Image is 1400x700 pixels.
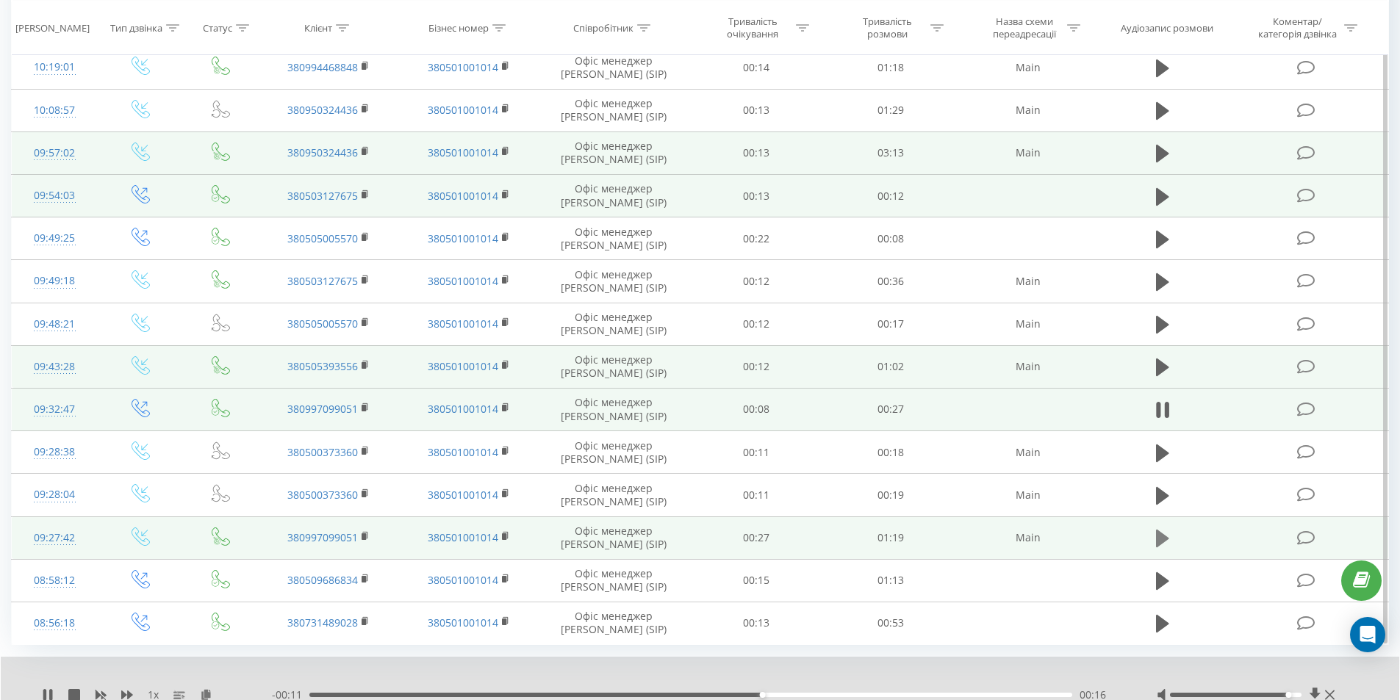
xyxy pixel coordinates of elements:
div: 09:27:42 [26,524,83,552]
td: Main [958,431,1097,474]
td: 00:18 [824,431,958,474]
td: Офіс менеджер [PERSON_NAME] (SIP) [539,175,689,217]
div: 09:49:25 [26,224,83,253]
a: 380505005570 [287,317,358,331]
td: 01:02 [824,345,958,388]
a: 380501001014 [428,445,498,459]
td: 00:12 [689,345,824,388]
td: Офіс менеджер [PERSON_NAME] (SIP) [539,260,689,303]
td: 00:12 [689,303,824,345]
td: 00:36 [824,260,958,303]
td: Main [958,303,1097,345]
td: Офіс менеджер [PERSON_NAME] (SIP) [539,516,689,559]
td: Офіс менеджер [PERSON_NAME] (SIP) [539,89,689,131]
a: 380731489028 [287,616,358,629]
a: 380950324436 [287,103,358,117]
a: 380505393556 [287,359,358,373]
div: 10:08:57 [26,96,83,125]
td: 00:19 [824,474,958,516]
div: Open Intercom Messenger [1350,617,1385,652]
div: Статус [203,21,232,34]
div: 09:43:28 [26,353,83,381]
td: Офіс менеджер [PERSON_NAME] (SIP) [539,303,689,345]
td: 00:13 [689,89,824,131]
td: Офіс менеджер [PERSON_NAME] (SIP) [539,131,689,174]
a: 380501001014 [428,274,498,288]
td: 00:08 [824,217,958,260]
td: 00:15 [689,559,824,602]
td: 00:11 [689,474,824,516]
td: Main [958,131,1097,174]
td: 00:14 [689,46,824,89]
a: 380509686834 [287,573,358,587]
a: 380501001014 [428,60,498,74]
td: 00:12 [689,260,824,303]
div: Клієнт [304,21,332,34]
div: Назва схеми переадресації [985,15,1063,40]
div: 09:48:21 [26,310,83,339]
a: 380950324436 [287,145,358,159]
td: 00:13 [689,602,824,644]
td: 00:22 [689,217,824,260]
td: Офіс менеджер [PERSON_NAME] (SIP) [539,474,689,516]
div: 08:56:18 [26,609,83,638]
a: 380501001014 [428,488,498,502]
td: 00:13 [689,131,824,174]
td: Main [958,474,1097,516]
td: Main [958,516,1097,559]
a: 380503127675 [287,189,358,203]
td: 01:29 [824,89,958,131]
td: 00:11 [689,431,824,474]
a: 380501001014 [428,530,498,544]
div: 08:58:12 [26,566,83,595]
div: Тривалість розмови [848,15,927,40]
td: 00:08 [689,388,824,430]
td: Офіс менеджер [PERSON_NAME] (SIP) [539,602,689,644]
a: 380997099051 [287,402,358,416]
td: 00:27 [824,388,958,430]
td: Офіс менеджер [PERSON_NAME] (SIP) [539,388,689,430]
td: 00:27 [689,516,824,559]
div: 10:19:01 [26,53,83,82]
td: Main [958,89,1097,131]
td: 00:53 [824,602,958,644]
td: Main [958,260,1097,303]
a: 380997099051 [287,530,358,544]
a: 380500373360 [287,488,358,502]
div: Accessibility label [760,692,766,698]
td: 03:13 [824,131,958,174]
td: 01:19 [824,516,958,559]
td: Офіс менеджер [PERSON_NAME] (SIP) [539,431,689,474]
a: 380501001014 [428,359,498,373]
div: Аудіозапис розмови [1121,21,1213,34]
div: 09:28:04 [26,480,83,509]
td: 01:13 [824,559,958,602]
td: Main [958,46,1097,89]
a: 380501001014 [428,573,498,587]
td: Офіс менеджер [PERSON_NAME] (SIP) [539,46,689,89]
a: 380501001014 [428,103,498,117]
div: Коментар/категорія дзвінка [1254,15,1340,40]
div: Accessibility label [1285,692,1291,698]
div: 09:32:47 [26,395,83,424]
td: Офіс менеджер [PERSON_NAME] (SIP) [539,345,689,388]
a: 380501001014 [428,231,498,245]
a: 380501001014 [428,189,498,203]
a: 380501001014 [428,402,498,416]
td: Офіс менеджер [PERSON_NAME] (SIP) [539,217,689,260]
td: Офіс менеджер [PERSON_NAME] (SIP) [539,559,689,602]
td: 00:17 [824,303,958,345]
div: 09:28:38 [26,438,83,466]
td: Main [958,345,1097,388]
a: 380503127675 [287,274,358,288]
a: 380500373360 [287,445,358,459]
td: 01:18 [824,46,958,89]
div: [PERSON_NAME] [15,21,90,34]
td: 00:13 [689,175,824,217]
a: 380501001014 [428,616,498,629]
div: 09:54:03 [26,181,83,210]
div: Бізнес номер [428,21,489,34]
div: Тривалість очікування [714,15,792,40]
a: 380505005570 [287,231,358,245]
div: 09:49:18 [26,267,83,295]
